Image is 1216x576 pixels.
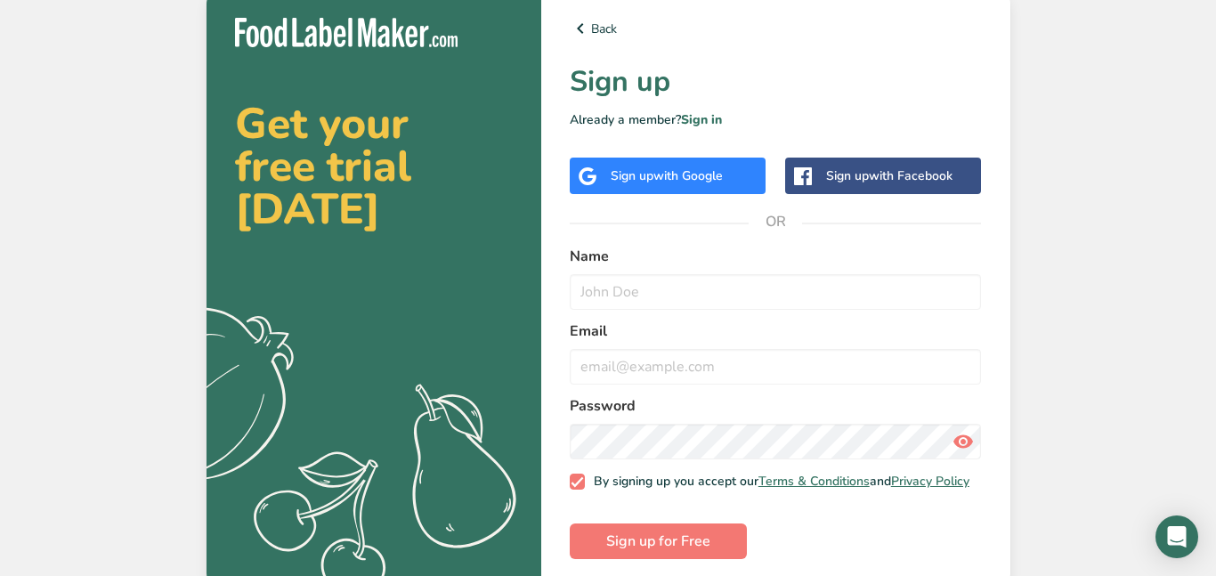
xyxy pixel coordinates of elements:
a: Sign in [681,111,722,128]
div: Sign up [826,166,953,185]
a: Back [570,18,982,39]
span: By signing up you accept our and [585,474,969,490]
span: Sign up for Free [606,531,710,552]
img: Food Label Maker [235,18,458,47]
h1: Sign up [570,61,982,103]
span: with Facebook [869,167,953,184]
span: OR [749,195,802,248]
label: Password [570,395,982,417]
input: email@example.com [570,349,982,385]
label: Email [570,320,982,342]
input: John Doe [570,274,982,310]
div: Sign up [611,166,723,185]
p: Already a member? [570,110,982,129]
span: with Google [653,167,723,184]
a: Privacy Policy [891,473,969,490]
h2: Get your free trial [DATE] [235,102,513,231]
a: Terms & Conditions [758,473,870,490]
div: Open Intercom Messenger [1155,515,1198,558]
button: Sign up for Free [570,523,747,559]
label: Name [570,246,982,267]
